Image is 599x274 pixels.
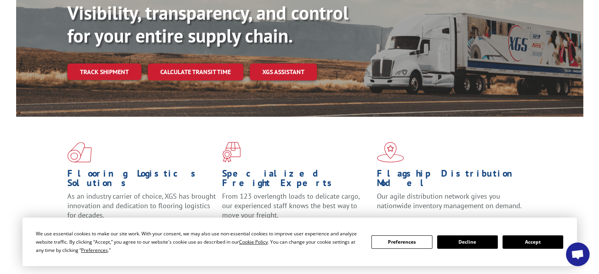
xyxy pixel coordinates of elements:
[239,239,268,245] span: Cookie Policy
[81,247,108,253] span: Preferences
[67,0,349,48] b: Visibility, transparency, and control for your entire supply chain.
[503,235,563,249] button: Accept
[22,218,577,266] div: Cookie Consent Prompt
[566,242,590,266] a: Open chat
[67,142,92,162] img: xgs-icon-total-supply-chain-intelligence-red
[222,192,371,227] p: From 123 overlength loads to delicate cargo, our experienced staff knows the best way to move you...
[222,169,371,192] h1: Specialized Freight Experts
[67,192,216,220] span: As an industry carrier of choice, XGS has brought innovation and dedication to flooring logistics...
[222,142,241,162] img: xgs-icon-focused-on-flooring-red
[371,235,432,249] button: Preferences
[67,63,141,80] a: Track shipment
[437,235,498,249] button: Decline
[377,142,404,162] img: xgs-icon-flagship-distribution-model-red
[377,169,526,192] h1: Flagship Distribution Model
[148,63,243,80] a: Calculate transit time
[36,229,362,254] div: We use essential cookies to make our site work. With your consent, we may also use non-essential ...
[377,192,522,210] span: Our agile distribution network gives you nationwide inventory management on demand.
[67,169,216,192] h1: Flooring Logistics Solutions
[250,63,317,80] a: XGS ASSISTANT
